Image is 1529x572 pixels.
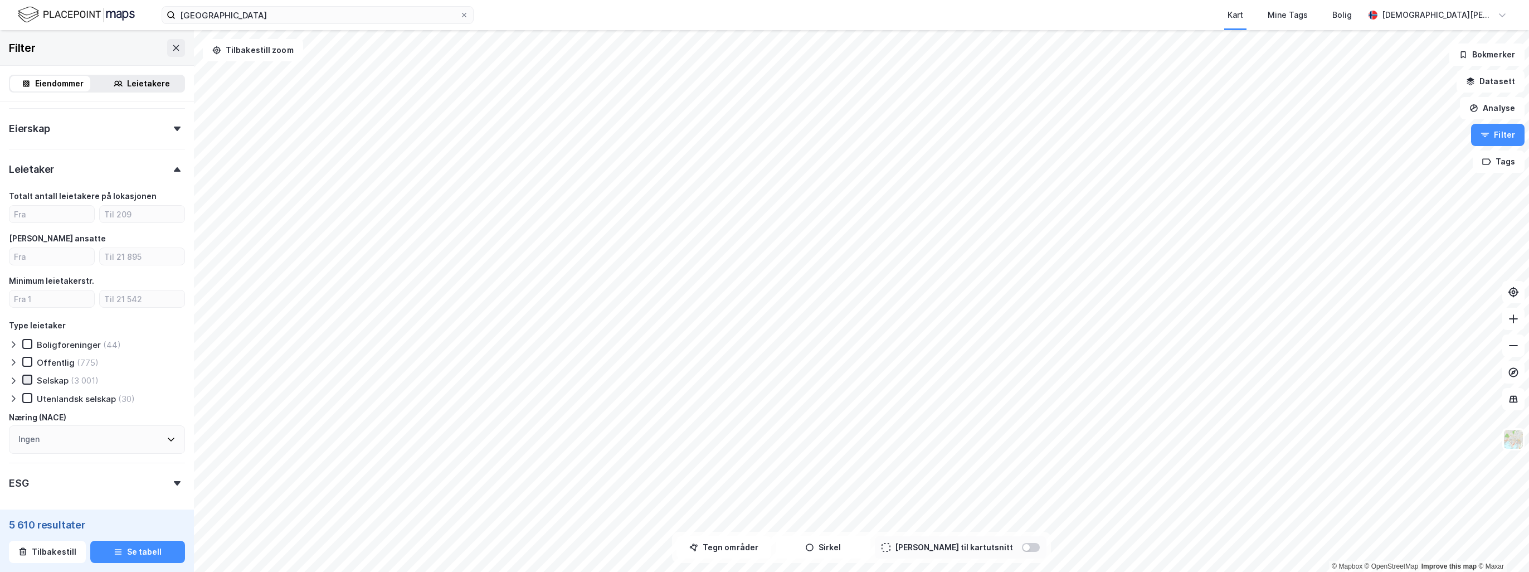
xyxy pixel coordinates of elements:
div: ESG [9,477,28,490]
div: Minimum leietakerstr. [9,274,94,288]
div: (775) [77,357,99,368]
div: Offentlig [37,357,75,368]
div: Totalt antall leietakere på lokasjonen [9,190,157,203]
button: Tilbakestill [9,541,86,563]
a: OpenStreetMap [1365,563,1419,570]
input: Søk på adresse, matrikkel, gårdeiere, leietakere eller personer [176,7,460,23]
div: Bolig [1332,8,1352,22]
div: Leietaker [9,163,54,176]
button: Analyse [1460,97,1525,119]
div: (44) [103,340,121,350]
img: logo.f888ab2527a4732fd821a326f86c7f29.svg [18,5,135,25]
div: Kart [1228,8,1243,22]
div: Eierskap [9,122,50,135]
button: Datasett [1457,70,1525,93]
button: Tilbakestill zoom [203,39,303,61]
button: Filter [1471,124,1525,146]
button: Tegn områder [676,536,771,559]
div: Type leietaker [9,319,66,332]
input: Fra [9,206,94,222]
input: Til 21 895 [100,248,184,265]
div: Næring (NACE) [9,411,66,424]
div: 5 610 resultater [9,518,185,532]
input: Fra [9,248,94,265]
div: Eiendommer [35,77,84,90]
div: [PERSON_NAME] ansatte [9,232,106,245]
button: Tags [1473,151,1525,173]
div: (30) [118,394,135,404]
input: Fra 1 [9,290,94,307]
div: Ingen [18,433,40,446]
div: Mine Tags [1268,8,1308,22]
div: Filter [9,39,36,57]
div: [DEMOGRAPHIC_DATA][PERSON_NAME] [1382,8,1493,22]
div: Boligforeninger [37,340,101,350]
button: Bokmerker [1449,43,1525,66]
button: Se tabell [90,541,185,563]
div: Utenlandsk selskap [37,394,116,404]
input: Til 21 542 [100,290,184,307]
img: Z [1503,429,1524,450]
div: [PERSON_NAME] til kartutsnitt [895,541,1013,554]
iframe: Chat Widget [1473,518,1529,572]
div: (3 001) [71,375,99,386]
input: Til 209 [100,206,184,222]
div: Kontrollprogram for chat [1473,518,1529,572]
a: Improve this map [1421,563,1477,570]
div: Selskap [37,375,69,386]
div: Leietakere [127,77,170,90]
button: Sirkel [776,536,870,559]
a: Mapbox [1332,563,1362,570]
